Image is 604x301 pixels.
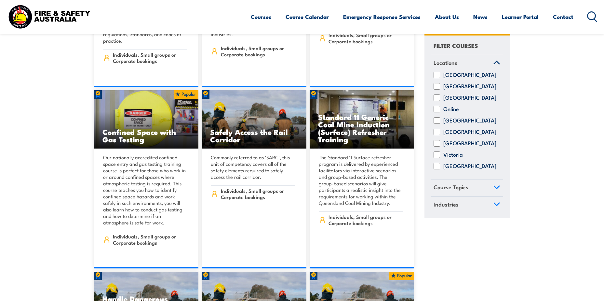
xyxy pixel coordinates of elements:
[443,140,496,147] label: [GEOGRAPHIC_DATA]
[221,188,295,200] span: Individuals, Small groups or Corporate bookings
[434,183,468,192] span: Course Topics
[251,8,271,25] a: Courses
[443,129,496,136] label: [GEOGRAPHIC_DATA]
[103,154,188,226] p: Our nationally accredited confined space entry and gas testing training course is perfect for tho...
[473,8,488,25] a: News
[310,90,414,149] a: Standard 11 Generic Coal Mine Induction (Surface) Refresher Training
[318,113,406,143] h3: Standard 11 Generic Coal Mine Induction (Surface) Refresher Training
[502,8,539,25] a: Learner Portal
[553,8,573,25] a: Contact
[94,90,199,149] a: Confined Space with Gas Testing
[94,90,199,149] img: Confined Space Entry
[431,180,503,197] a: Course Topics
[434,58,457,67] span: Locations
[221,45,295,57] span: Individuals, Small groups or Corporate bookings
[202,90,306,149] img: Fire Team Operations
[443,72,496,79] label: [GEOGRAPHIC_DATA]
[343,8,421,25] a: Emergency Response Services
[113,233,187,246] span: Individuals, Small groups or Corporate bookings
[202,90,306,149] a: Safely Access the Rail Corridor
[329,214,403,226] span: Individuals, Small groups or Corporate bookings
[211,154,295,180] p: Commonly referred to as 'SARC', this unit of competency covers all of the safety elements require...
[210,128,298,143] h3: Safely Access the Rail Corridor
[443,118,496,124] label: [GEOGRAPHIC_DATA]
[431,197,503,214] a: Industries
[443,163,496,170] label: [GEOGRAPHIC_DATA]
[435,8,459,25] a: About Us
[431,55,503,72] a: Locations
[286,8,329,25] a: Course Calendar
[443,106,459,113] label: Online
[329,32,403,44] span: Individuals, Small groups or Corporate bookings
[434,200,459,209] span: Industries
[102,128,190,143] h3: Confined Space with Gas Testing
[310,90,414,149] img: Standard 11 Generic Coal Mine Induction (Surface) TRAINING (1)
[113,51,187,64] span: Individuals, Small groups or Corporate bookings
[434,41,478,50] h4: FILTER COURSES
[443,95,496,101] label: [GEOGRAPHIC_DATA]
[319,154,403,206] p: The Standard 11 Surface refresher program is delivered by experienced facilitators via interactiv...
[443,152,463,158] label: Victoria
[443,83,496,90] label: [GEOGRAPHIC_DATA]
